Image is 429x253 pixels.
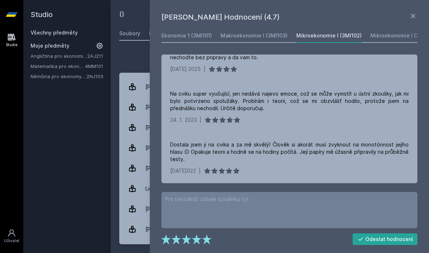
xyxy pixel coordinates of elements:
[149,30,179,36] font: Podrážděný
[145,206,186,212] font: [PERSON_NAME]
[31,10,53,19] font: Studio
[119,30,140,36] font: Soubory
[119,138,420,158] a: [PERSON_NAME] 1 hodnocení 4.0
[1,225,22,247] a: Uživatel
[199,168,201,174] font: |
[204,66,205,72] font: |
[170,66,201,72] font: [DATE] 2025
[170,91,410,111] font: Na cviku super vyučující, jen nedává najevo emoce, což se může vymstít u ústní zkoušky, jak mi by...
[31,73,87,80] a: Němčina pro ekonomy - mírně pokročilá úroveň 1 (A2)
[119,10,124,17] font: ()
[119,97,420,117] a: [PERSON_NAME] 5 hodnocení 3.0
[353,233,418,245] button: Odeslat hodnocení
[85,63,103,69] a: 4MM101
[31,63,92,69] font: Matematika pro ekonomiku
[31,73,153,79] font: Němčina pro ekonomy - mírně pokročilá úroveň 1 (A2)
[87,73,103,79] a: 2NJ103
[145,185,196,192] font: Ligo[PERSON_NAME]
[31,53,128,59] font: Angličtina pro ekonomická studia 1 (B2/C1)
[119,178,420,199] a: Ligo[PERSON_NAME] 3 hodnocení 4,7
[170,141,410,162] font: Dostala jsem ji na cvika a za mě skvělý! Člověk si akorát musí zvyknout na monotónnost jejího hla...
[31,63,85,70] a: Matematika pro ekonomiku
[119,158,420,178] a: [PERSON_NAME] 2 hodnocení 4.0
[31,29,78,36] a: Všechny předměty
[170,168,196,174] font: [DATE]022
[170,117,197,123] font: 24. 1. 2023
[145,145,186,151] font: [PERSON_NAME]
[4,238,19,243] font: Uživatel
[31,43,69,49] font: Moje předměty
[365,236,413,242] font: Odeslat hodnocení
[1,29,22,51] a: Studie
[6,43,17,47] font: Studie
[31,52,87,60] a: Angličtina pro ekonomická studia 1 (B2/C1)
[149,26,179,41] a: Podrážděný
[119,77,420,97] a: [PERSON_NAME] 11 hodnocení 4,5
[145,124,186,130] font: [PERSON_NAME]
[145,226,186,232] font: [PERSON_NAME]
[200,117,201,123] font: |
[119,26,140,41] a: Soubory
[87,53,103,59] a: 2AJ211
[119,219,420,240] a: [PERSON_NAME] 4 hodnocení 3.0
[119,117,420,138] a: [PERSON_NAME] 15 hodnocení 3.1
[145,84,186,90] font: [PERSON_NAME]
[145,165,186,171] font: [PERSON_NAME]
[119,199,420,219] a: [PERSON_NAME] 3 hodnocení 2.3
[145,104,186,110] font: [PERSON_NAME]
